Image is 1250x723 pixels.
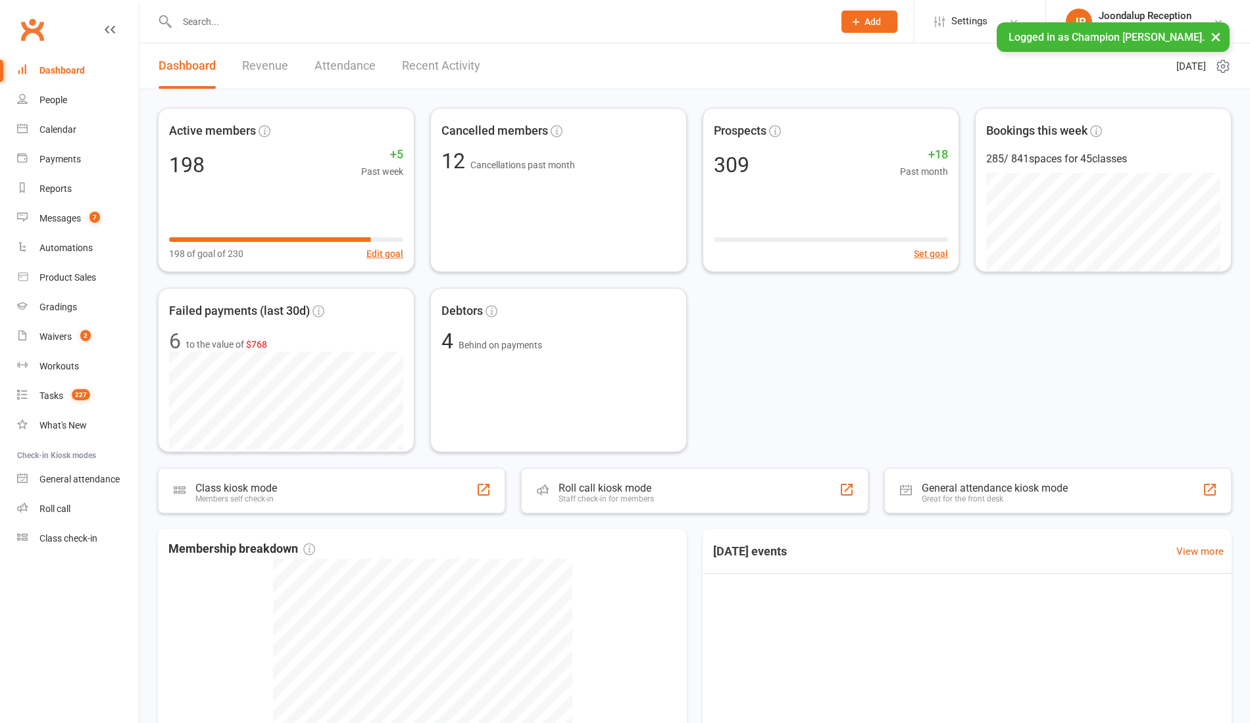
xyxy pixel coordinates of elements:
a: Reports [17,174,139,204]
a: Calendar [17,115,139,145]
span: 6:30AM - 7:15AM | [PERSON_NAME] | Joondalup [713,692,905,707]
a: Class kiosk mode [17,524,139,553]
div: Gradings [39,302,77,312]
div: Dashboard [39,65,85,76]
span: Behind on payments [459,340,542,350]
a: Messages 7 [17,204,139,233]
a: Payments [17,145,139,174]
div: Members self check-in [195,494,277,503]
a: Clubworx [16,13,49,46]
span: 227 [72,389,90,400]
span: 12 [441,149,470,174]
div: Messages [39,213,81,223]
div: Automations [39,243,93,253]
span: Past month [900,164,948,179]
a: Gradings [17,292,139,322]
div: What's New [39,420,87,431]
button: × [1204,22,1228,51]
span: 198 of goal of 230 [169,246,243,261]
span: Failed payments (last 30d) [169,302,310,321]
a: People [17,85,139,115]
div: Waivers [39,331,72,342]
span: 4 [441,329,459,354]
a: Roll call [17,494,139,524]
a: Product Sales [17,263,139,292]
div: 285 / 841 spaces for 45 classes [986,151,1220,168]
button: Set goal [914,246,948,261]
div: Class check-in [39,533,97,544]
span: +18 [900,145,948,164]
a: Waivers 2 [17,322,139,352]
a: View more [1176,544,1224,559]
div: Tasks [39,390,63,401]
span: Logged in as Champion [PERSON_NAME]. [1009,31,1205,43]
span: Cancelled members [441,122,548,141]
span: Membership breakdown [168,540,315,559]
button: Edit goal [366,246,403,261]
span: Past week [361,164,403,179]
a: Dashboard [17,56,139,85]
span: Add [864,16,881,27]
span: Cancellations past month [470,160,575,170]
div: People [39,95,67,105]
div: Champion [PERSON_NAME] [1099,22,1213,34]
a: Automations [17,233,139,263]
div: Roll call kiosk mode [559,482,654,494]
h3: [DATE] events [703,540,797,563]
div: General attendance kiosk mode [922,482,1068,494]
a: Tasks 227 [17,381,139,411]
div: JR [1066,9,1092,35]
span: Settings [951,7,988,36]
span: +5 [361,145,403,164]
input: Search... [173,12,824,31]
div: 198 [169,154,205,175]
div: Class kiosk mode [195,482,277,494]
div: Joondalup Reception [1099,10,1213,22]
div: Workouts [39,361,79,371]
span: 5:30AM - 6:15AM | [PERSON_NAME] | Joondalup [713,636,905,651]
span: 6 / 20 attendees [1161,627,1221,641]
div: 309 [714,154,749,175]
div: Calendar [39,124,76,135]
span: 2 / 16 attendees [1161,683,1221,697]
div: Reports [39,183,72,194]
span: $768 [246,339,267,350]
div: General attendance [39,474,120,484]
a: Workouts [17,352,139,381]
span: Strength & Conditioning [713,673,905,690]
a: Revenue [242,43,288,89]
a: Attendance [314,43,376,89]
button: Add [841,11,897,33]
span: Debtors [441,302,483,321]
a: Dashboard [159,43,216,89]
span: Active members [169,122,256,141]
span: [DATE] [1176,58,1206,74]
span: to the value of [186,337,267,352]
span: Boxing 4 Fitness [713,617,905,634]
a: Recent Activity [402,43,480,89]
a: General attendance kiosk mode [17,465,139,494]
a: What's New [17,411,139,440]
div: Payments [39,154,81,164]
div: 6 [169,331,181,352]
div: Great for the front desk [922,494,1068,503]
div: Staff check-in for members [559,494,654,503]
div: Roll call [39,503,70,514]
span: Prospects [714,122,766,141]
div: Product Sales [39,272,96,283]
span: 2 [80,330,91,341]
span: Bookings this week [986,122,1087,141]
span: 7 [89,212,100,223]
